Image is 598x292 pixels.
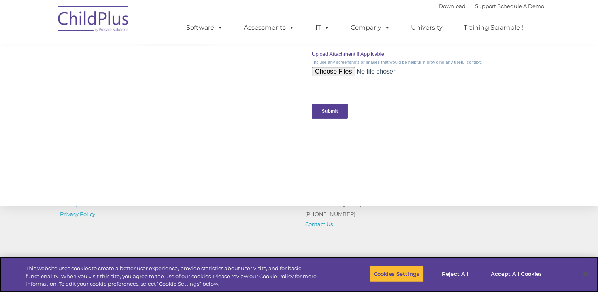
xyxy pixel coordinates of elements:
[439,3,466,9] a: Download
[487,265,546,282] button: Accept All Cookies
[370,265,424,282] button: Cookies Settings
[110,52,134,58] span: Last name
[498,3,544,9] a: Schedule A Demo
[110,85,143,91] span: Phone number
[60,211,95,217] a: Privacy Policy
[475,3,496,9] a: Support
[403,20,451,36] a: University
[343,20,398,36] a: Company
[430,265,480,282] button: Reject All
[439,3,544,9] font: |
[26,265,329,288] div: This website uses cookies to create a better user experience, provide statistics about user visit...
[307,20,338,36] a: IT
[54,0,133,40] img: ChildPlus by Procare Solutions
[577,265,594,283] button: Close
[178,20,231,36] a: Software
[456,20,531,36] a: Training Scramble!!
[236,20,302,36] a: Assessments
[305,221,333,227] a: Contact Us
